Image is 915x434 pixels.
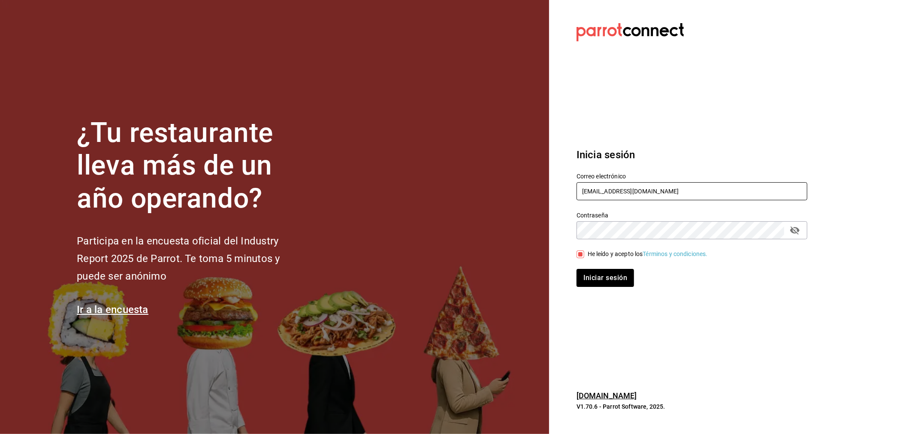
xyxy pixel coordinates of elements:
[77,304,148,316] a: Ir a la encuesta
[577,147,807,163] h3: Inicia sesión
[77,232,308,285] h2: Participa en la encuesta oficial del Industry Report 2025 de Parrot. Te toma 5 minutos y puede se...
[588,250,708,259] div: He leído y acepto los
[577,269,634,287] button: Iniciar sesión
[577,182,807,200] input: Ingresa tu correo electrónico
[788,223,802,238] button: passwordField
[577,402,807,411] p: V1.70.6 - Parrot Software, 2025.
[577,173,807,179] label: Correo electrónico
[77,117,308,215] h1: ¿Tu restaurante lleva más de un año operando?
[577,212,807,218] label: Contraseña
[577,391,637,400] a: [DOMAIN_NAME]
[643,250,708,257] a: Términos y condiciones.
